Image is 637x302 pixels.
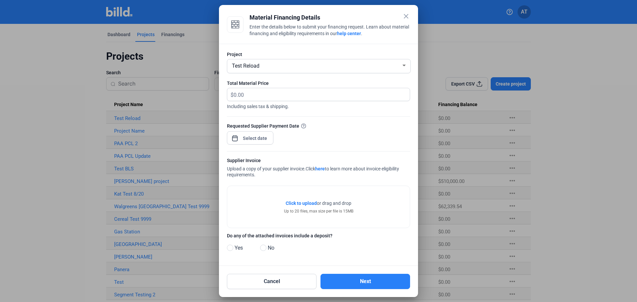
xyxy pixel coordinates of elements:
button: Cancel [227,274,317,289]
span: Yes [232,244,243,252]
span: . [361,31,362,36]
span: or drag and drop [317,200,351,207]
div: Upload a copy of your supplier invoice. [227,157,410,179]
a: here [315,166,325,171]
a: help center [337,31,361,36]
span: No [265,244,274,252]
label: Do any of the attached invoices include a deposit? [227,232,410,241]
div: Project [227,51,410,58]
input: Select date [241,134,269,142]
div: Up to 20 files, max size per file is 15MB [284,208,353,214]
span: Including sales tax & shipping. [227,101,410,110]
span: Click to upload [286,201,317,206]
div: Material Financing Details [249,13,410,22]
div: Supplier Invoice [227,157,410,165]
span: $ [227,88,234,99]
mat-icon: close [402,12,410,20]
div: Total Material Price [227,80,410,87]
button: Next [320,274,410,289]
span: Test Reload [232,63,259,69]
input: 0.00 [234,88,402,101]
div: Enter the details below to submit your financing request. Learn about material financing and elig... [249,24,410,38]
button: Open calendar [232,132,238,138]
div: Requested Supplier Payment Date [227,122,410,129]
span: Click to learn more about invoice eligibility requirements. [227,166,399,177]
